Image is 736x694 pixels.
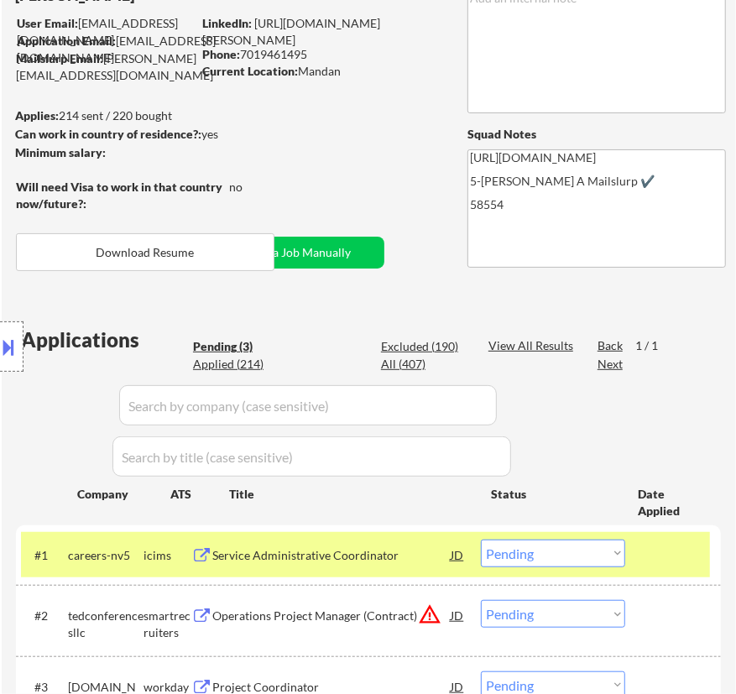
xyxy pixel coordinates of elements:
[212,608,451,624] div: Operations Project Manager (Contract)
[202,16,252,30] strong: LinkedIn:
[598,356,624,373] div: Next
[418,603,441,626] button: warning_amber
[17,33,268,65] div: [EMAIL_ADDRESS][DOMAIN_NAME]
[202,16,380,47] a: [URL][DOMAIN_NAME][PERSON_NAME]
[17,34,116,48] strong: Application Email:
[16,51,103,65] strong: Mailslurp Email:
[381,356,465,373] div: All (407)
[467,126,726,143] div: Squad Notes
[212,547,451,564] div: Service Administrative Coordinator
[598,337,624,354] div: Back
[638,486,701,519] div: Date Applied
[488,337,578,354] div: View All Results
[144,608,191,640] div: smartrecruiters
[202,47,240,61] strong: Phone:
[202,64,298,78] strong: Current Location:
[17,16,78,30] strong: User Email:
[635,337,674,354] div: 1 / 1
[119,385,497,425] input: Search by company (case sensitive)
[34,608,55,624] div: #2
[229,486,475,503] div: Title
[449,540,465,570] div: JD
[17,15,268,48] div: [EMAIL_ADDRESS][DOMAIN_NAME]
[381,338,465,355] div: Excluded (190)
[16,50,267,83] div: [PERSON_NAME][EMAIL_ADDRESS][DOMAIN_NAME]
[202,46,440,63] div: 7019461495
[449,600,465,630] div: JD
[491,478,613,509] div: Status
[68,608,144,640] div: tedconferencesllc
[202,63,440,80] div: Mandan
[112,436,511,477] input: Search by title (case sensitive)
